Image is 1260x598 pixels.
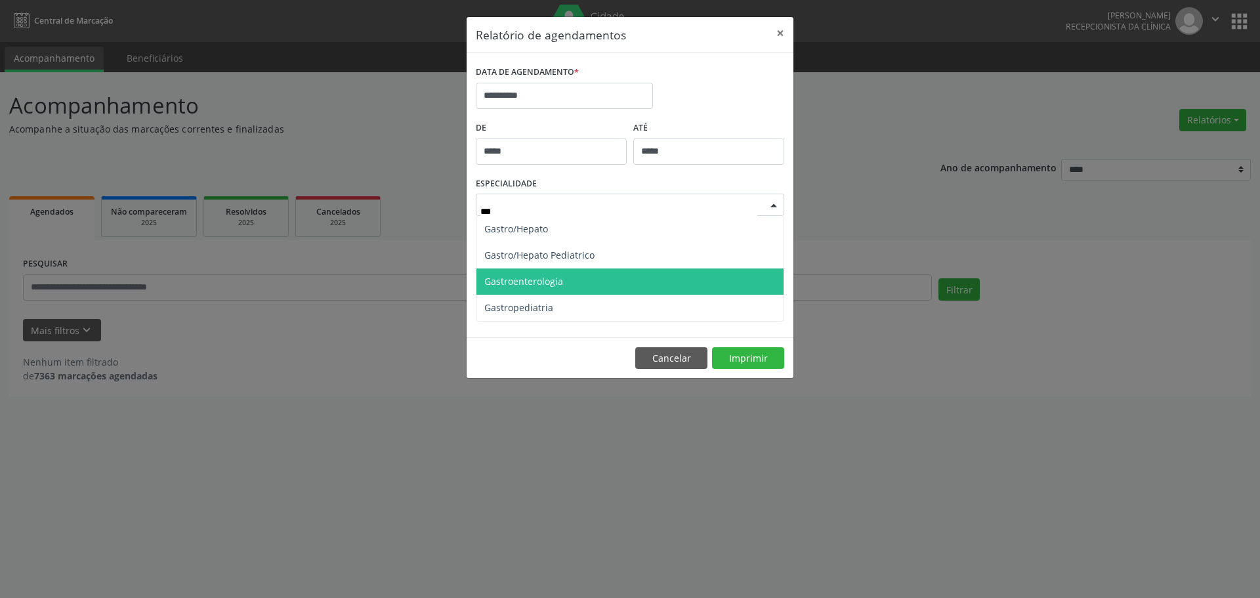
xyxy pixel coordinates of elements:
[476,26,626,43] h5: Relatório de agendamentos
[484,275,563,288] span: Gastroenterologia
[484,223,548,235] span: Gastro/Hepato
[484,301,553,314] span: Gastropediatria
[767,17,793,49] button: Close
[484,249,595,261] span: Gastro/Hepato Pediatrico
[476,62,579,83] label: DATA DE AGENDAMENTO
[712,347,784,370] button: Imprimir
[633,118,784,139] label: ATÉ
[476,118,627,139] label: De
[476,174,537,194] label: ESPECIALIDADE
[635,347,707,370] button: Cancelar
